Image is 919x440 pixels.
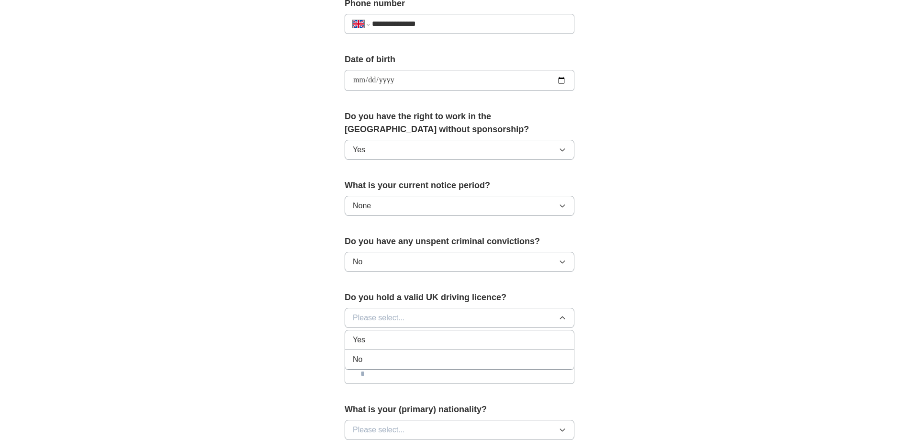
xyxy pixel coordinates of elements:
[345,53,574,66] label: Date of birth
[345,420,574,440] button: Please select...
[353,144,365,156] span: Yes
[345,196,574,216] button: None
[353,312,405,324] span: Please select...
[345,235,574,248] label: Do you have any unspent criminal convictions?
[345,110,574,136] label: Do you have the right to work in the [GEOGRAPHIC_DATA] without sponsorship?
[345,140,574,160] button: Yes
[345,179,574,192] label: What is your current notice period?
[345,252,574,272] button: No
[345,403,574,416] label: What is your (primary) nationality?
[345,291,574,304] label: Do you hold a valid UK driving licence?
[353,200,371,212] span: None
[345,308,574,328] button: Please select...
[353,256,362,268] span: No
[353,424,405,436] span: Please select...
[353,334,365,346] span: Yes
[353,354,362,365] span: No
